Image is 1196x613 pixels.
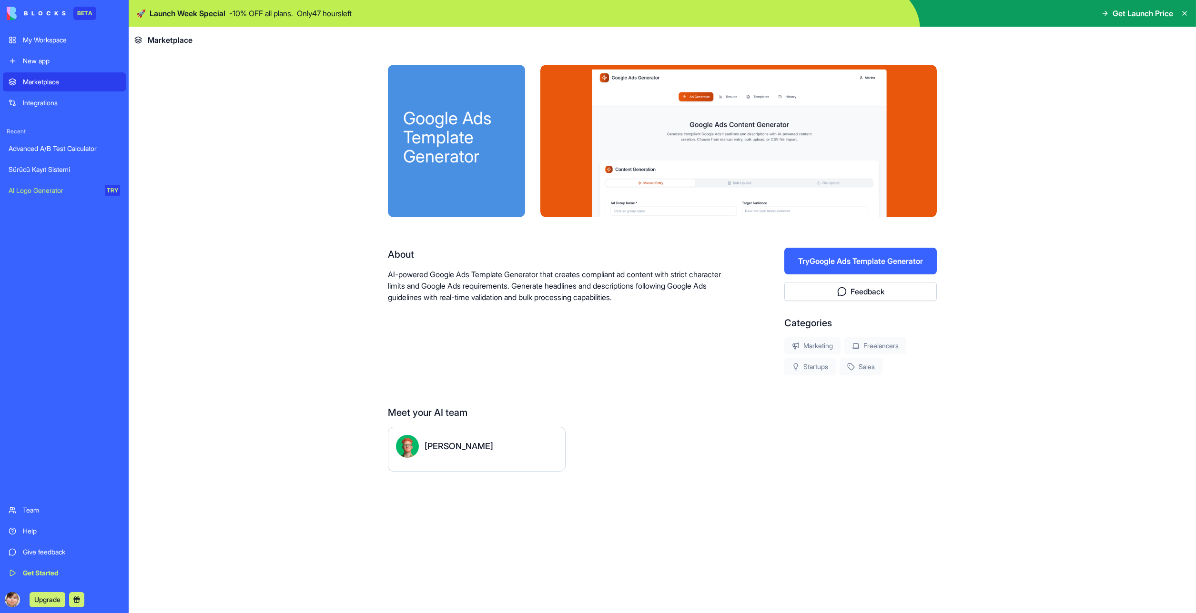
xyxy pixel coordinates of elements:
span: Get Launch Price [1113,8,1173,19]
div: AI Logo Generator [9,186,98,195]
div: Give feedback [23,547,120,557]
span: 🚀 [136,8,146,19]
p: - 10 % OFF all plans. [229,8,293,19]
div: Marketing [784,337,841,354]
div: BETA [73,7,96,20]
a: Give feedback [3,543,126,562]
span: Recent [3,128,126,135]
span: Marketplace [148,34,193,46]
div: TRY [105,185,120,196]
div: Marketplace [23,77,120,87]
img: Ryan_avatar.png [396,435,419,458]
div: My Workspace [23,35,120,45]
p: AI-powered Google Ads Template Generator that creates compliant ad content with strict character ... [388,269,723,303]
span: Launch Week Special [150,8,225,19]
a: Marketplace [3,72,126,91]
button: Upgrade [30,592,65,607]
div: Categories [784,316,937,330]
a: Advanced A/B Test Calculator [3,139,126,158]
div: Integrations [23,98,120,108]
a: AI Logo GeneratorTRY [3,181,126,200]
a: Team [3,501,126,520]
div: Help [23,526,120,536]
div: Startups [784,358,836,375]
div: Sürücü Kayıt Sistemi [9,165,120,174]
a: BETA [7,7,96,20]
a: New app [3,51,126,70]
a: Get Started [3,563,126,583]
div: Freelancers [844,337,906,354]
div: Meet your AI team [388,406,937,419]
img: ACg8ocKufUHC_bWeXOAy3FJLOaC2o0FBiZGkQS8CTIiqWGffA9LEh8K7=s96-c [5,592,20,607]
a: Upgrade [30,594,65,604]
a: Help [3,522,126,541]
div: Team [23,505,120,515]
a: Integrations [3,93,126,112]
div: Get Started [23,568,120,578]
img: logo [7,7,66,20]
a: Sürücü Kayıt Sistemi [3,160,126,179]
p: Only 47 hours left [297,8,352,19]
div: [PERSON_NAME] [425,440,493,453]
div: Sales [840,358,882,375]
div: Advanced A/B Test Calculator [9,144,120,153]
button: Feedback [784,282,937,301]
button: TryGoogle Ads Template Generator [784,248,937,274]
a: My Workspace [3,30,126,50]
div: New app [23,56,120,66]
div: About [388,248,723,261]
div: Google Ads Template Generator [403,109,510,166]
